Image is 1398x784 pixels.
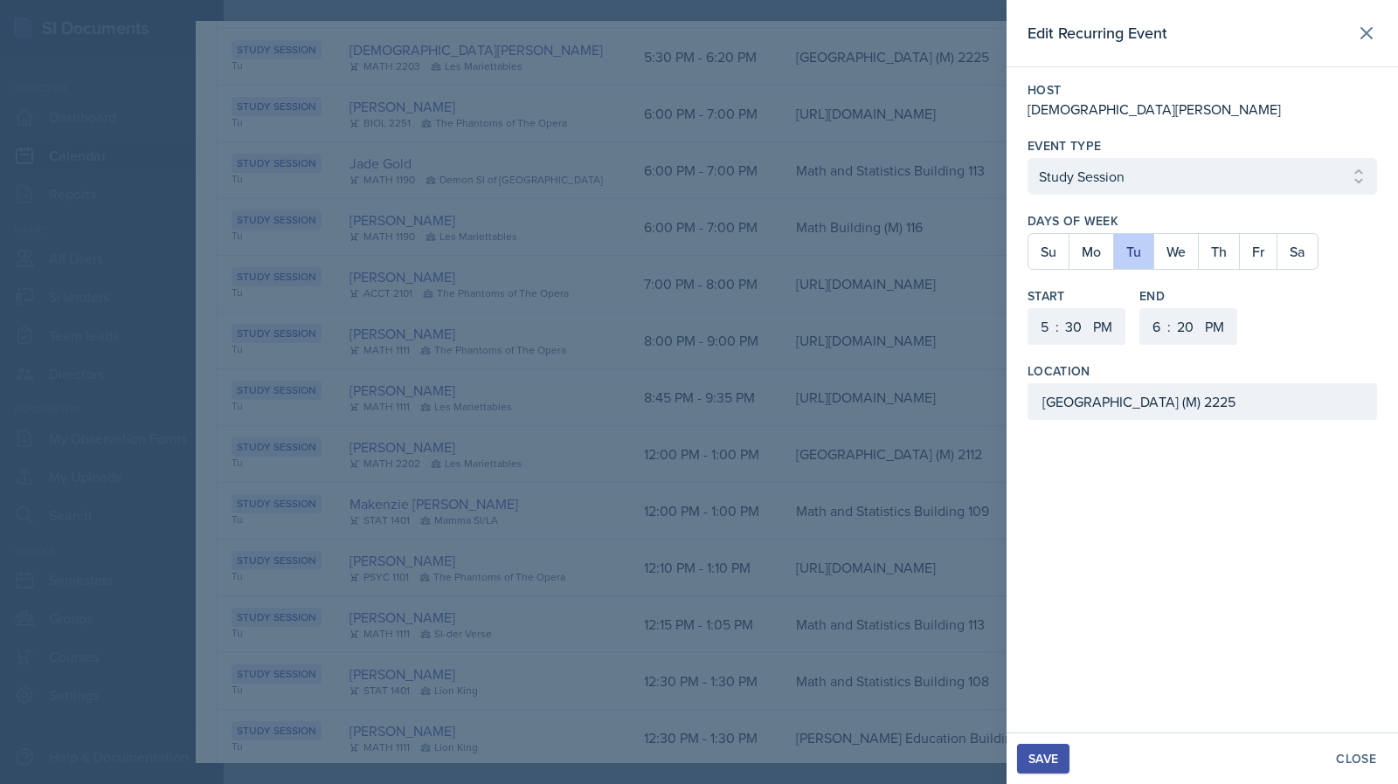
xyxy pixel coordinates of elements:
[1028,137,1102,155] label: Event Type
[1017,744,1069,774] button: Save
[1139,287,1237,305] label: End
[1055,316,1059,337] div: :
[1277,234,1318,269] button: Sa
[1028,362,1090,380] label: Location
[1028,99,1377,120] div: [DEMOGRAPHIC_DATA][PERSON_NAME]
[1113,234,1153,269] button: Tu
[1198,234,1239,269] button: Th
[1028,287,1125,305] label: Start
[1028,234,1069,269] button: Su
[1153,234,1198,269] button: We
[1167,316,1171,337] div: :
[1325,744,1388,774] button: Close
[1028,383,1377,420] input: Enter location
[1336,752,1376,766] div: Close
[1028,21,1167,45] h2: Edit Recurring Event
[1028,212,1377,230] label: Days of Week
[1028,81,1377,99] label: Host
[1028,752,1058,766] div: Save
[1069,234,1113,269] button: Mo
[1239,234,1277,269] button: Fr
